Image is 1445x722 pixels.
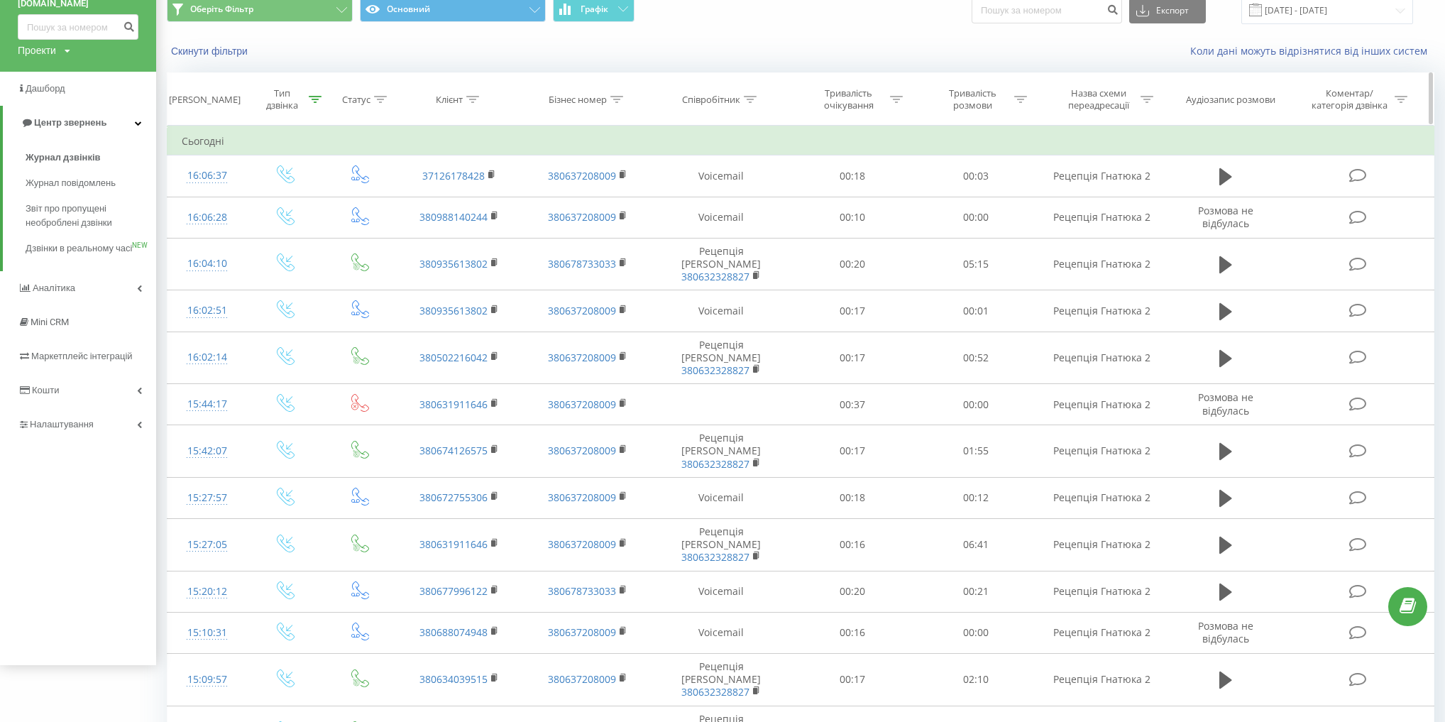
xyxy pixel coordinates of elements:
a: 380677996122 [419,584,488,598]
a: 380637208009 [548,398,616,411]
a: 380637208009 [548,304,616,317]
div: 16:02:14 [182,344,232,371]
a: 380935613802 [419,304,488,317]
span: Аналiтика [33,283,75,293]
td: Рецепція Гнатюка 2 [1038,155,1166,197]
td: 00:21 [914,571,1038,612]
span: Кошти [32,385,59,395]
td: 00:00 [914,612,1038,653]
span: Журнал повідомлень [26,176,116,190]
div: 15:27:57 [182,484,232,512]
a: 380688074948 [419,625,488,639]
td: Voicemail [652,290,791,332]
td: 00:03 [914,155,1038,197]
td: 00:10 [791,197,914,238]
a: 380637208009 [548,625,616,639]
a: 380637208009 [548,491,616,504]
td: 00:00 [914,197,1038,238]
td: 06:41 [914,519,1038,571]
td: 00:16 [791,612,914,653]
div: Співробітник [682,94,740,106]
a: 380637208009 [548,351,616,364]
td: Рецепція [PERSON_NAME] [652,519,791,571]
td: 00:37 [791,384,914,425]
span: Звіт про пропущені необроблені дзвінки [26,202,149,230]
td: Рецепція Гнатюка 2 [1038,477,1166,518]
td: Рецепція Гнатюка 2 [1038,519,1166,571]
div: [PERSON_NAME] [169,94,241,106]
div: 16:04:10 [182,250,232,278]
div: 15:44:17 [182,390,232,418]
a: 380631911646 [419,537,488,551]
td: 00:17 [791,332,914,384]
td: 00:17 [791,425,914,478]
span: Розмова не відбулась [1198,204,1253,230]
td: 00:52 [914,332,1038,384]
div: 15:27:05 [182,531,232,559]
td: 00:20 [791,238,914,290]
span: Розмова не відбулась [1198,619,1253,645]
a: 380988140244 [419,210,488,224]
span: Центр звернень [34,117,106,128]
td: Рецепція Гнатюка 2 [1038,238,1166,290]
a: Журнал дзвінків [26,145,156,170]
a: 380631911646 [419,398,488,411]
td: Рецепція Гнатюка 2 [1038,332,1166,384]
a: Дзвінки в реальному часіNEW [26,236,156,261]
a: 380678733033 [548,257,616,270]
td: 00:18 [791,477,914,518]
span: Журнал дзвінків [26,151,101,165]
td: Рецепція [PERSON_NAME] [652,238,791,290]
a: 380632328827 [681,457,749,471]
td: Voicemail [652,197,791,238]
td: 00:17 [791,290,914,332]
td: 00:00 [914,384,1038,425]
div: Статус [342,94,370,106]
a: 380935613802 [419,257,488,270]
div: 15:20:12 [182,578,232,606]
a: 380632328827 [681,270,749,283]
td: Рецепція Гнатюка 2 [1038,612,1166,653]
td: 00:17 [791,653,914,706]
div: 16:02:51 [182,297,232,324]
span: Дашборд [26,83,65,94]
div: Тривалість очікування [811,87,886,111]
div: Назва схеми переадресації [1061,87,1137,111]
div: 15:09:57 [182,666,232,694]
a: 380672755306 [419,491,488,504]
a: 380678733033 [548,584,616,598]
td: 00:16 [791,519,914,571]
td: Voicemail [652,612,791,653]
a: 37126178428 [422,169,485,182]
td: 05:15 [914,238,1038,290]
td: Voicemail [652,155,791,197]
span: Графік [581,4,608,14]
a: Звіт про пропущені необроблені дзвінки [26,196,156,236]
td: 00:20 [791,571,914,612]
td: Рецепція Гнатюка 2 [1038,653,1166,706]
td: 00:01 [914,290,1038,332]
td: 01:55 [914,425,1038,478]
div: 15:10:31 [182,619,232,647]
span: Дзвінки в реальному часі [26,241,132,256]
a: 380674126575 [419,444,488,457]
span: Mini CRM [31,317,69,327]
input: Пошук за номером [18,14,138,40]
a: 380502216042 [419,351,488,364]
div: Аудіозапис розмови [1186,94,1275,106]
span: Оберіть Фільтр [190,4,253,15]
a: 380632328827 [681,550,749,564]
a: 380637208009 [548,169,616,182]
span: Розмова не відбулась [1198,390,1253,417]
div: 15:42:07 [182,437,232,465]
td: Voicemail [652,477,791,518]
td: Рецепція Гнатюка 2 [1038,384,1166,425]
a: Коли дані можуть відрізнятися вiд інших систем [1190,44,1434,58]
a: 380632328827 [681,685,749,699]
td: 00:18 [791,155,914,197]
div: Клієнт [436,94,463,106]
td: 02:10 [914,653,1038,706]
td: Сьогодні [167,127,1434,155]
a: 380637208009 [548,537,616,551]
div: Проекти [18,43,56,58]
